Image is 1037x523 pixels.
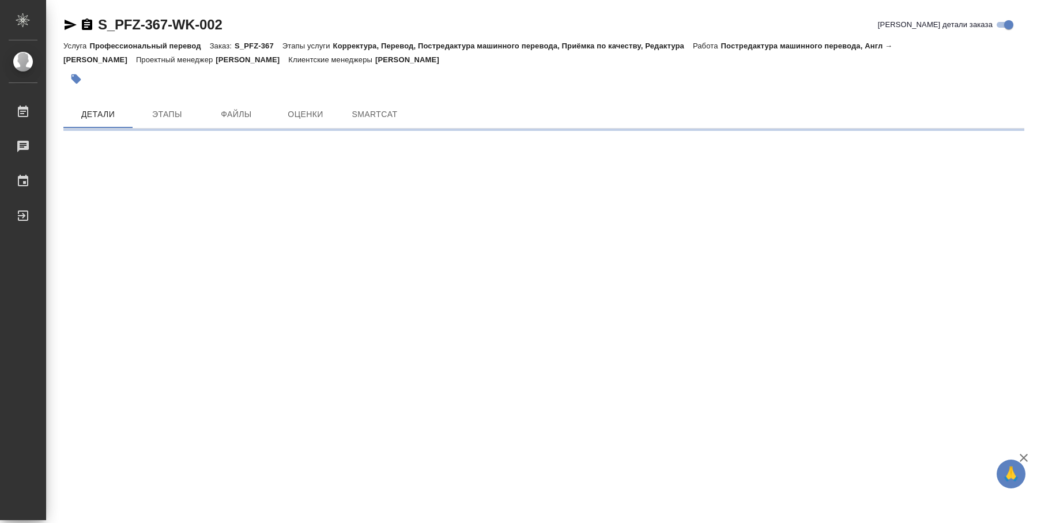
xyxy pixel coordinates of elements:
[347,107,402,122] span: SmartCat
[235,42,282,50] p: S_PFZ-367
[63,66,89,92] button: Добавить тэг
[80,18,94,32] button: Скопировать ссылку
[878,19,993,31] span: [PERSON_NAME] детали заказа
[136,55,216,64] p: Проектный менеджер
[216,55,288,64] p: [PERSON_NAME]
[70,107,126,122] span: Детали
[139,107,195,122] span: Этапы
[89,42,209,50] p: Профессиональный перевод
[1001,462,1021,486] span: 🙏
[98,17,223,32] a: S_PFZ-367-WK-002
[333,42,693,50] p: Корректура, Перевод, Постредактура машинного перевода, Приёмка по качеству, Редактура
[282,42,333,50] p: Этапы услуги
[210,42,235,50] p: Заказ:
[693,42,721,50] p: Работа
[278,107,333,122] span: Оценки
[63,42,89,50] p: Услуга
[997,460,1025,488] button: 🙏
[288,55,375,64] p: Клиентские менеджеры
[209,107,264,122] span: Файлы
[63,18,77,32] button: Скопировать ссылку для ЯМессенджера
[375,55,448,64] p: [PERSON_NAME]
